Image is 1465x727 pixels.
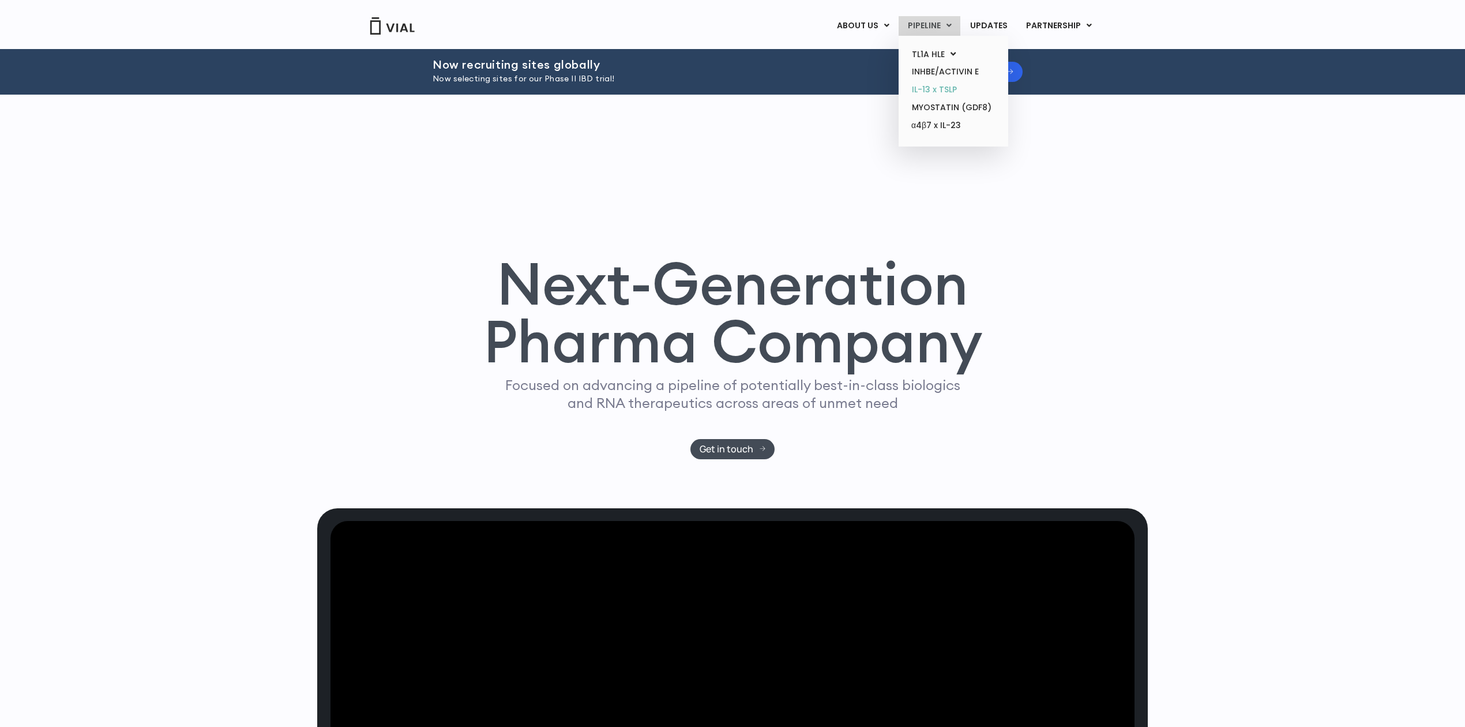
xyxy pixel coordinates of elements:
a: MYOSTATIN (GDF8) [903,99,1004,117]
a: INHBE/ACTIVIN E [903,63,1004,81]
a: α4β7 x IL-23 [903,117,1004,135]
img: Vial Logo [369,17,415,35]
a: PIPELINEMenu Toggle [899,16,960,36]
a: PARTNERSHIPMenu Toggle [1017,16,1101,36]
p: Now selecting sites for our Phase II IBD trial! [433,73,909,85]
h2: Now recruiting sites globally [433,58,909,71]
p: Focused on advancing a pipeline of potentially best-in-class biologics and RNA therapeutics acros... [500,376,965,412]
span: Get in touch [700,445,753,454]
a: TL1A HLEMenu Toggle [903,46,1004,63]
h1: Next-Generation Pharma Company [483,254,982,371]
a: UPDATES [961,16,1016,36]
a: ABOUT USMenu Toggle [828,16,898,36]
a: Get in touch [690,439,775,459]
a: IL-13 x TSLP [903,81,1004,99]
